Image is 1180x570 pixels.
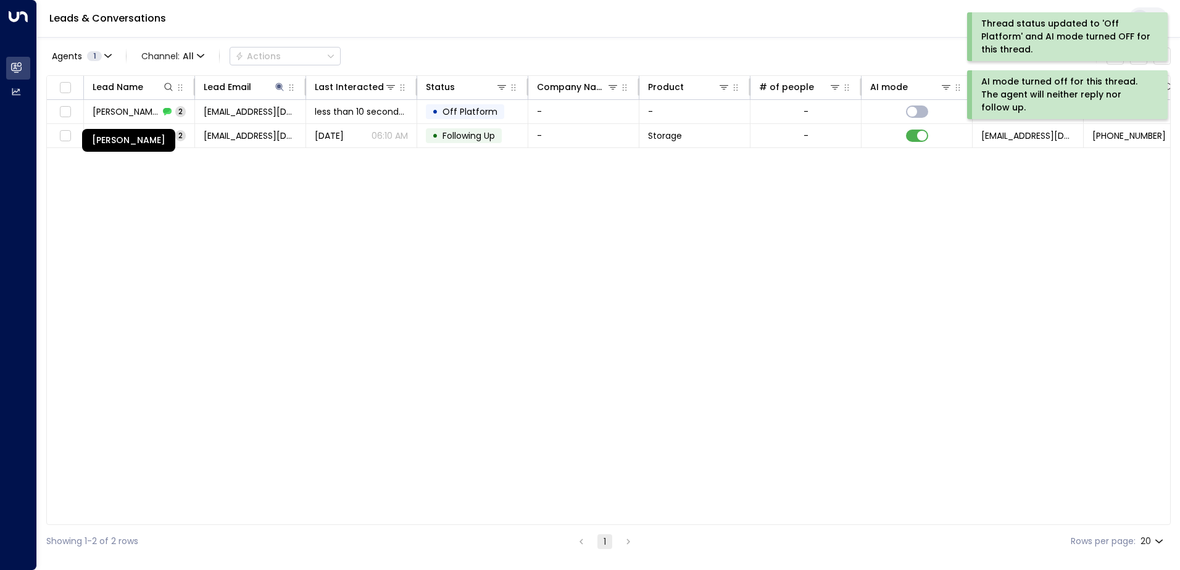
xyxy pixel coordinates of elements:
[804,105,808,118] div: -
[573,534,636,549] nav: pagination navigation
[537,80,619,94] div: Company Name
[981,75,1151,114] div: AI mode turned off for this thread. The agent will neither reply nor follow up.
[82,129,175,152] div: [PERSON_NAME]
[52,52,82,60] span: Agents
[1092,130,1166,142] span: +447495490026
[426,80,508,94] div: Status
[204,80,251,94] div: Lead Email
[648,80,730,94] div: Product
[981,17,1151,56] div: Thread status updated to 'Off Platform' and AI mode turned OFF for this thread.
[93,105,159,118] span: Rachel Waddell
[648,130,682,142] span: Storage
[93,80,143,94] div: Lead Name
[315,130,344,142] span: Aug 26, 2025
[93,80,175,94] div: Lead Name
[57,104,73,120] span: Toggle select row
[49,11,166,25] a: Leads & Conversations
[870,80,908,94] div: AI mode
[804,130,808,142] div: -
[175,130,186,141] span: 2
[315,80,397,94] div: Last Interacted
[528,100,639,123] td: -
[426,80,455,94] div: Status
[204,80,286,94] div: Lead Email
[136,47,209,65] button: Channel:All
[57,80,73,96] span: Toggle select all
[87,51,102,61] span: 1
[204,105,297,118] span: rachelwaddell33@icloid.com
[136,47,209,65] span: Channel:
[235,51,281,62] div: Actions
[315,80,384,94] div: Last Interacted
[648,80,684,94] div: Product
[175,106,186,117] span: 2
[1141,532,1166,550] div: 20
[57,128,73,144] span: Toggle select row
[432,101,438,122] div: •
[759,80,814,94] div: # of people
[981,130,1074,142] span: leads@space-station.co.uk
[46,535,138,548] div: Showing 1-2 of 2 rows
[870,80,952,94] div: AI mode
[528,124,639,147] td: -
[442,105,497,118] span: Off Platform
[230,47,341,65] button: Actions
[183,51,194,61] span: All
[315,105,408,118] span: less than 10 seconds ago
[442,130,495,142] span: Following Up
[46,47,116,65] button: Agents1
[372,130,408,142] p: 06:10 AM
[432,125,438,146] div: •
[597,534,612,549] button: page 1
[639,100,750,123] td: -
[759,80,841,94] div: # of people
[1071,535,1136,548] label: Rows per page:
[230,47,341,65] div: Button group with a nested menu
[204,130,297,142] span: rachelwaddell33@icloid.com
[537,80,607,94] div: Company Name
